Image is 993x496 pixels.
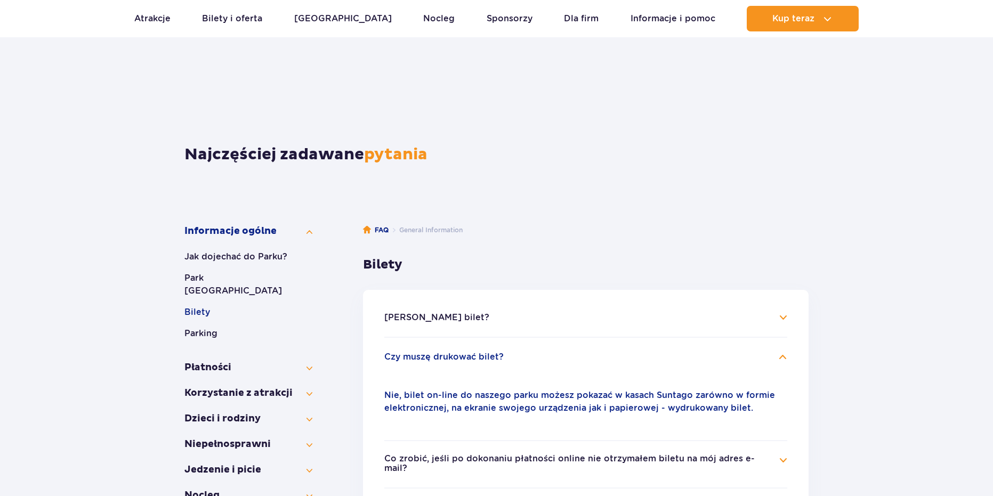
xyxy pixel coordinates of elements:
button: Parking [184,327,312,340]
button: Co zrobić, jeśli po dokonaniu płatności online nie otrzymałem biletu na mój adres e-mail? [384,454,771,474]
button: Niepełno­sprawni [184,438,312,451]
a: Dla firm [564,6,599,31]
button: Czy muszę drukować bilet? [384,352,504,362]
button: Kup teraz [747,6,859,31]
button: Płatności [184,361,312,374]
a: Informacje i pomoc [631,6,715,31]
a: Bilety i oferta [202,6,262,31]
button: Korzystanie z atrakcji [184,387,312,400]
p: Nie, bilet on-line do naszego parku możesz pokazać w kasach Suntago zarówno w formie elektroniczn... [384,389,787,414]
a: [GEOGRAPHIC_DATA] [294,6,392,31]
a: Atrakcje [134,6,171,31]
span: pytania [364,144,427,164]
button: Park [GEOGRAPHIC_DATA] [184,272,312,297]
button: Jak dojechać do Parku? [184,250,312,263]
button: Dzieci i rodziny [184,412,312,425]
h3: Bilety [363,257,809,273]
button: [PERSON_NAME] bilet? [384,313,489,322]
a: Nocleg [423,6,455,31]
button: Informacje ogólne [184,225,312,238]
li: General Information [389,225,463,235]
button: Bilety [184,306,312,319]
h1: Najczęściej zadawane [184,145,809,164]
button: Jedzenie i picie [184,464,312,476]
a: Sponsorzy [487,6,532,31]
a: FAQ [363,225,389,235]
span: Kup teraz [772,14,814,23]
